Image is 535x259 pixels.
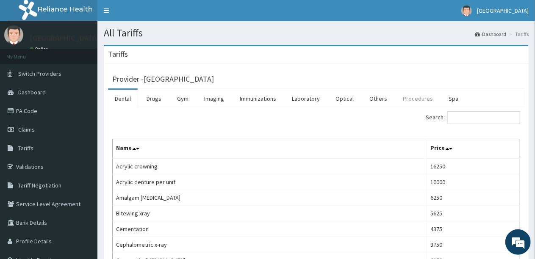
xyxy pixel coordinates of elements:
input: Search: [447,111,520,124]
a: Optical [329,90,360,107]
td: Acrylic crowning [113,158,427,174]
img: User Image [4,25,23,44]
span: Claims [18,126,35,133]
a: Immunizations [233,90,283,107]
img: User Image [461,6,472,16]
td: 10000 [427,174,520,190]
td: 5625 [427,206,520,221]
td: Bitewing xray [113,206,427,221]
span: Switch Providers [18,70,61,77]
h3: Tariffs [108,50,128,58]
td: 6250 [427,190,520,206]
a: Procedures [396,90,440,107]
a: Gym [170,90,195,107]
a: Dental [108,90,138,107]
a: Dashboard [475,30,506,38]
td: 3750 [427,237,520,253]
h1: All Tariffs [104,28,529,39]
span: Tariffs [18,144,33,152]
td: Cephalometric x-ray [113,237,427,253]
li: Tariffs [507,30,529,38]
td: Cementation [113,221,427,237]
a: Drugs [140,90,168,107]
a: Spa [442,90,465,107]
td: Amalgam [MEDICAL_DATA] [113,190,427,206]
span: [GEOGRAPHIC_DATA] [477,7,529,14]
th: Name [113,139,427,159]
h3: Provider - [GEOGRAPHIC_DATA] [112,75,214,83]
p: [GEOGRAPHIC_DATA] [30,34,100,42]
td: Acrylic denture per unit [113,174,427,190]
a: Laboratory [285,90,327,107]
th: Price [427,139,520,159]
span: Dashboard [18,88,46,96]
a: Others [363,90,394,107]
td: 4375 [427,221,520,237]
span: Tariff Negotiation [18,182,61,189]
td: 16250 [427,158,520,174]
a: Online [30,46,50,52]
a: Imaging [197,90,231,107]
label: Search: [426,111,520,124]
